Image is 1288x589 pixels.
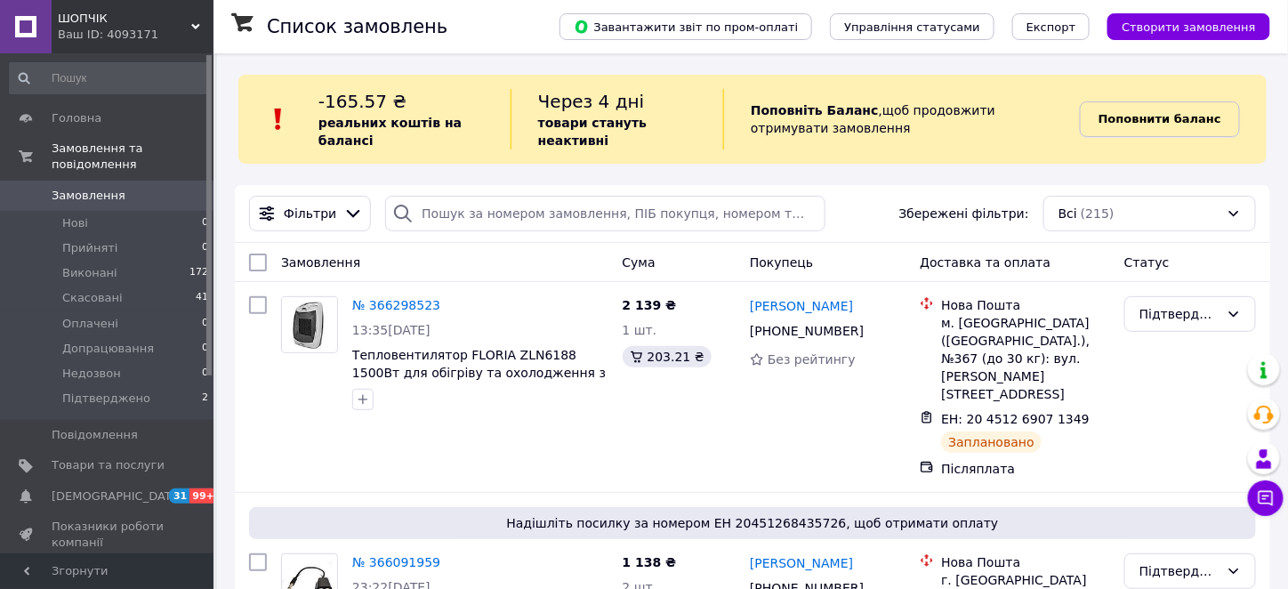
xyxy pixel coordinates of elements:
a: [PERSON_NAME] [750,554,853,572]
input: Пошук за номером замовлення, ПІБ покупця, номером телефону, Email, номером накладної [385,196,825,231]
span: [DEMOGRAPHIC_DATA] [52,488,183,504]
input: Пошук [9,62,210,94]
div: , щоб продовжити отримувати замовлення [723,89,1080,149]
a: Поповнити баланс [1080,101,1240,137]
div: Ваш ID: 4093171 [58,27,213,43]
b: Поповніть Баланс [751,103,879,117]
span: Замовлення та повідомлення [52,141,213,173]
span: Без рейтингу [768,352,856,367]
span: Повідомлення [52,427,138,443]
span: 13:35[DATE] [352,323,431,337]
span: 0 [202,366,208,382]
button: Управління статусами [830,13,994,40]
div: Нова Пошта [941,553,1110,571]
span: 2 [202,391,208,407]
span: Всі [1059,205,1077,222]
span: (215) [1081,206,1115,221]
a: Фото товару [281,296,338,353]
span: Статус [1124,255,1170,270]
img: :exclamation: [265,106,292,133]
span: Замовлення [52,188,125,204]
a: № 366298523 [352,298,440,312]
span: 99+ [189,488,219,504]
span: Експорт [1026,20,1076,34]
span: 2 139 ₴ [623,298,677,312]
span: Через 4 дні [538,91,645,112]
span: Управління статусами [844,20,980,34]
span: 1 шт. [623,323,657,337]
span: -165.57 ₴ [318,91,407,112]
span: Створити замовлення [1122,20,1256,34]
b: Поповнити баланс [1099,112,1221,125]
span: 0 [202,215,208,231]
span: 0 [202,240,208,256]
span: Головна [52,110,101,126]
div: Заплановано [941,432,1042,453]
span: Недозвон [62,366,121,382]
span: 172 [189,265,208,281]
a: № 366091959 [352,555,440,569]
a: Створити замовлення [1090,19,1270,33]
span: Фільтри [284,205,336,222]
span: Доставка та оплата [920,255,1051,270]
div: Підтверджено [1139,561,1220,581]
span: 31 [169,488,189,504]
span: Товари та послуги [52,457,165,473]
a: [PERSON_NAME] [750,297,853,315]
div: Підтверджено [1139,304,1220,324]
div: м. [GEOGRAPHIC_DATA] ([GEOGRAPHIC_DATA].), №367 (до 30 кг): вул. [PERSON_NAME][STREET_ADDRESS] [941,314,1110,403]
div: 203.21 ₴ [623,346,712,367]
span: Підтверджено [62,391,150,407]
button: Створити замовлення [1107,13,1270,40]
div: [PHONE_NUMBER] [746,319,867,343]
h1: Список замовлень [267,16,447,37]
span: Скасовані [62,290,123,306]
span: Покупець [750,255,813,270]
span: Cума [623,255,656,270]
span: Показники роботи компанії [52,519,165,551]
span: Замовлення [281,255,360,270]
button: Чат з покупцем [1248,480,1284,516]
span: Завантажити звіт по пром-оплаті [574,19,798,35]
span: 0 [202,316,208,332]
span: Нові [62,215,88,231]
span: Надішліть посилку за номером ЕН 20451268435726, щоб отримати оплату [256,514,1249,532]
span: ЕН: 20 4512 6907 1349 [941,412,1090,426]
b: реальних коштів на балансі [318,116,462,148]
span: Прийняті [62,240,117,256]
img: Фото товару [282,297,337,352]
div: Нова Пошта [941,296,1110,314]
span: Допрацювання [62,341,154,357]
span: Збережені фільтри: [899,205,1029,222]
div: Післяплата [941,460,1110,478]
span: ШОПЧІК [58,11,191,27]
span: 1 138 ₴ [623,555,677,569]
span: Оплачені [62,316,118,332]
button: Експорт [1012,13,1091,40]
b: товари стануть неактивні [538,116,647,148]
span: 41 [196,290,208,306]
span: 0 [202,341,208,357]
a: Тепловентилятор FLORIA ZLN6188 1500Вт для обігріву та охолодження з термостатом та захистом від п... [352,348,606,416]
button: Завантажити звіт по пром-оплаті [559,13,812,40]
span: Виконані [62,265,117,281]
